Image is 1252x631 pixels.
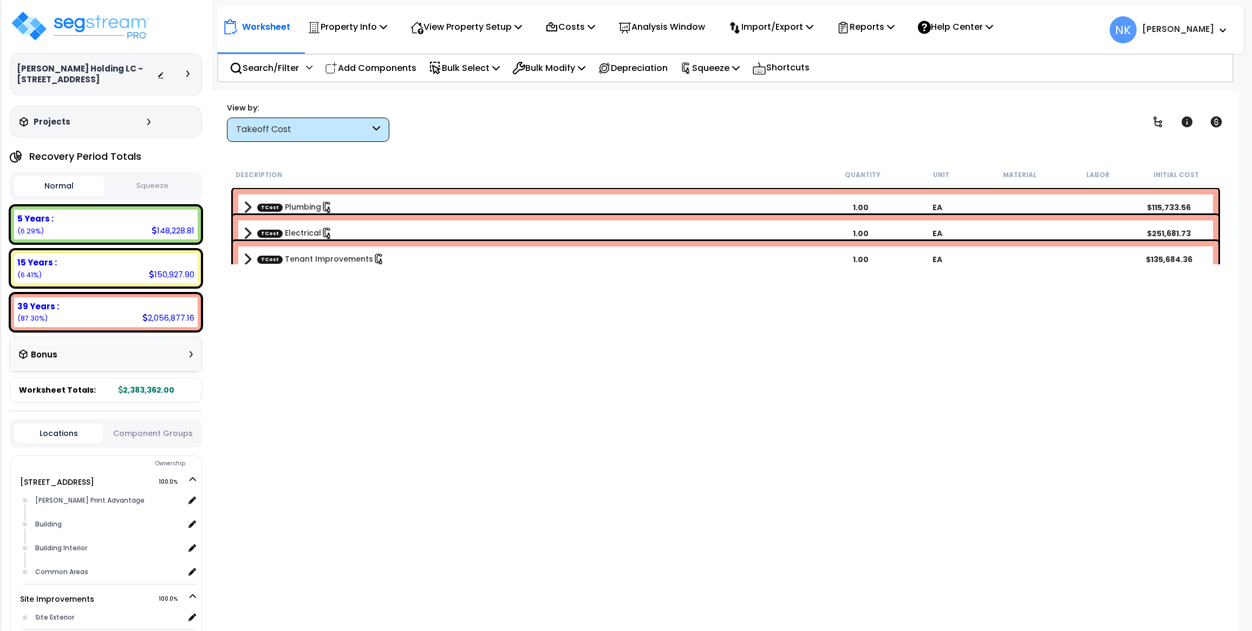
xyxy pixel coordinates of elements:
small: 6.4060156508445765% [17,270,42,279]
h3: [PERSON_NAME] Holding LC - [STREET_ADDRESS] [17,63,157,85]
p: Property Info [308,19,387,34]
p: Worksheet [242,19,290,34]
h3: Projects [34,116,70,127]
div: Add Components [319,55,422,81]
p: Reports [837,19,895,34]
b: 5 Years : [17,213,54,224]
p: Search/Filter [230,61,299,75]
small: Quantity [845,171,881,179]
div: 1.00 [822,202,899,213]
b: 15 Years : [17,257,57,268]
div: Depreciation [592,55,674,81]
div: EA [899,254,976,265]
h3: Bonus [31,350,57,360]
small: 87.30252939848529% [17,314,48,323]
span: TCost [257,203,283,211]
div: Takeoff Cost [236,123,370,136]
p: Squeeze [680,61,740,75]
div: EA [899,202,976,213]
a: Custom Item [257,227,333,239]
p: Help Center [918,19,993,34]
div: Ownership [32,457,201,470]
small: Description [236,171,282,179]
div: Building Interior [32,542,184,555]
small: Initial Cost [1153,171,1199,179]
button: Component Groups [108,427,197,439]
a: [STREET_ADDRESS] 100.0% [20,477,94,487]
p: Analysis Window [618,19,705,34]
p: Shortcuts [752,60,810,76]
button: Normal [14,176,105,196]
span: TCost [257,255,283,263]
div: 1.00 [822,228,899,239]
small: 6.29145495067014% [17,226,44,236]
div: View by: [227,102,389,113]
div: [PERSON_NAME] Print Advantage [32,494,184,507]
div: Common Areas [32,565,184,578]
div: Site Exterior [32,611,184,624]
span: Worksheet Totals: [19,385,96,395]
b: 2,383,362.00 [119,385,174,395]
small: Material [1003,171,1036,179]
button: Squeeze [107,177,198,196]
span: TCost [257,229,283,237]
small: Unit [933,171,949,179]
p: Costs [545,19,595,34]
div: EA [899,228,976,239]
p: Import/Export [728,19,813,34]
div: Shortcuts [746,55,816,81]
div: Building [32,518,184,531]
div: $115,733.56 [1130,202,1207,213]
a: Custom Item [257,201,333,213]
div: 1.00 [822,254,899,265]
button: Locations [14,424,103,443]
p: Bulk Select [429,61,500,75]
p: View Property Setup [410,19,522,34]
b: 39 Years : [17,301,59,312]
span: 100.0% [159,593,187,606]
span: 100.0% [159,476,187,489]
p: Depreciation [598,61,668,75]
a: Site Improvements 100.0% [20,594,94,604]
div: $251,681.73 [1130,228,1207,239]
b: [PERSON_NAME] [1142,23,1214,35]
div: 150,927.90 [149,269,194,280]
span: NK [1110,16,1137,43]
img: logo_pro_r.png [10,10,151,42]
a: Custom Item [257,253,385,265]
h4: Recovery Period Totals [29,151,141,162]
p: Add Components [325,61,416,75]
div: 2,056,877.16 [142,312,194,323]
div: 148,228.81 [152,225,194,236]
div: $135,684.36 [1130,254,1207,265]
small: Labor [1086,171,1110,179]
p: Bulk Modify [512,61,585,75]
